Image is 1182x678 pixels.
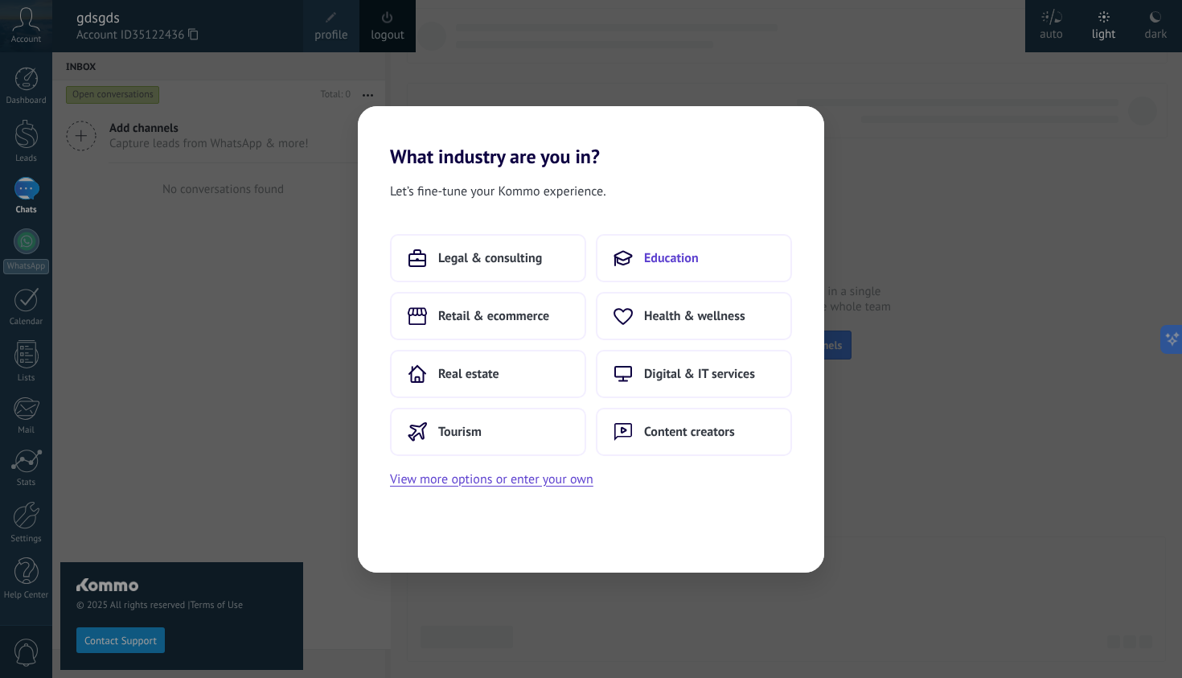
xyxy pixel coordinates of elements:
[596,234,792,282] button: Education
[644,250,699,266] span: Education
[596,292,792,340] button: Health & wellness
[644,308,745,324] span: Health & wellness
[596,350,792,398] button: Digital & IT services
[596,408,792,456] button: Content creators
[644,366,755,382] span: Digital & IT services
[390,234,586,282] button: Legal & consulting
[390,469,593,490] button: View more options or enter your own
[438,250,542,266] span: Legal & consulting
[390,408,586,456] button: Tourism
[390,350,586,398] button: Real estate
[438,308,549,324] span: Retail & ecommerce
[390,181,606,202] span: Let’s fine-tune your Kommo experience.
[358,106,824,168] h2: What industry are you in?
[644,424,735,440] span: Content creators
[438,424,482,440] span: Tourism
[390,292,586,340] button: Retail & ecommerce
[438,366,499,382] span: Real estate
